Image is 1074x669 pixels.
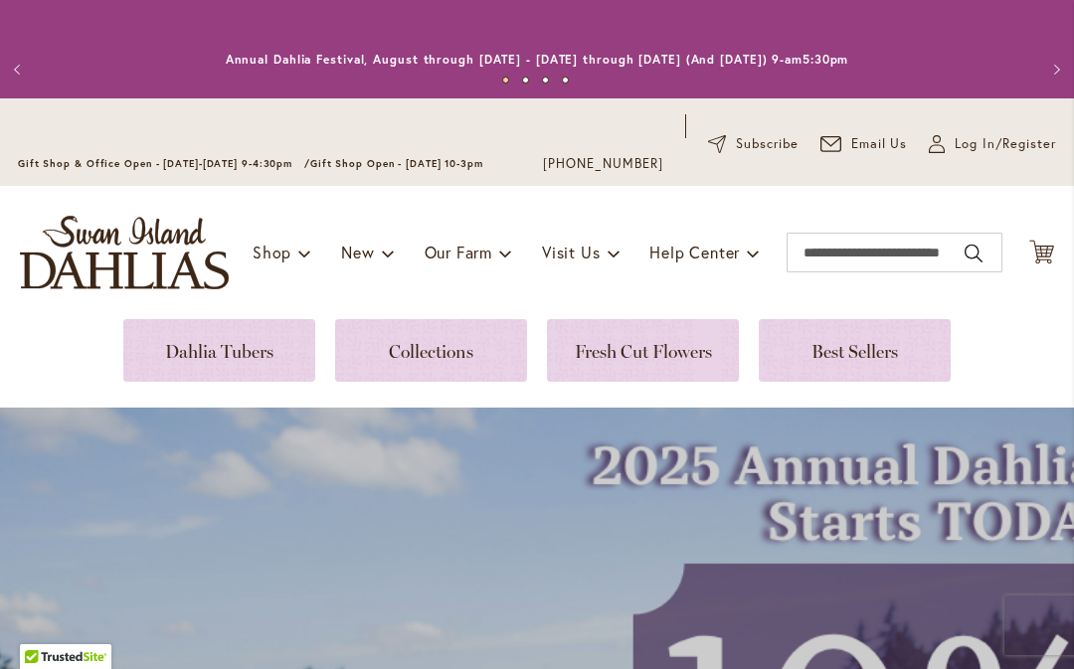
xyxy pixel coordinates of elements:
span: Subscribe [736,134,799,154]
span: Gift Shop Open - [DATE] 10-3pm [310,157,483,170]
span: Shop [253,242,291,262]
a: Annual Dahlia Festival, August through [DATE] - [DATE] through [DATE] (And [DATE]) 9-am5:30pm [226,52,849,67]
a: Log In/Register [929,134,1056,154]
button: Next [1034,50,1074,89]
span: Help Center [649,242,740,262]
button: 4 of 4 [562,77,569,84]
span: Our Farm [425,242,492,262]
span: Log In/Register [955,134,1056,154]
a: Email Us [820,134,908,154]
button: 1 of 4 [502,77,509,84]
span: New [341,242,374,262]
span: Gift Shop & Office Open - [DATE]-[DATE] 9-4:30pm / [18,157,310,170]
a: store logo [20,216,229,289]
a: [PHONE_NUMBER] [543,154,663,174]
button: 3 of 4 [542,77,549,84]
span: Email Us [851,134,908,154]
button: 2 of 4 [522,77,529,84]
span: Visit Us [542,242,600,262]
a: Subscribe [708,134,799,154]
